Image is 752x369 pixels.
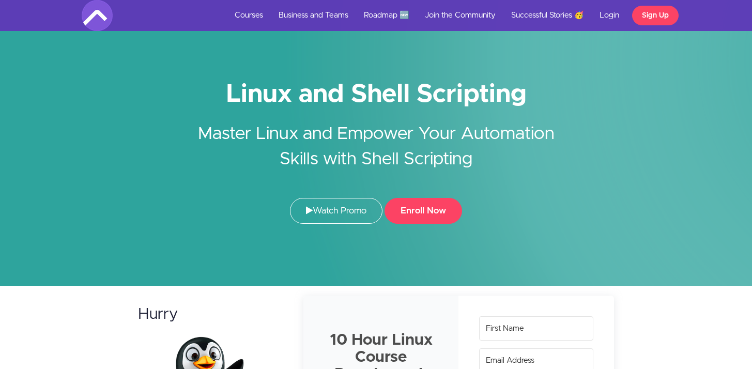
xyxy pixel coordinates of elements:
a: Watch Promo [290,198,382,224]
a: Sign Up [632,6,679,25]
h2: Hurry [138,306,284,323]
input: First Name [479,316,593,341]
h1: Linux and Shell Scripting [82,83,671,106]
button: Enroll Now [385,198,462,224]
h2: Master Linux and Empower Your Automation Skills with Shell Scripting [182,106,570,172]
